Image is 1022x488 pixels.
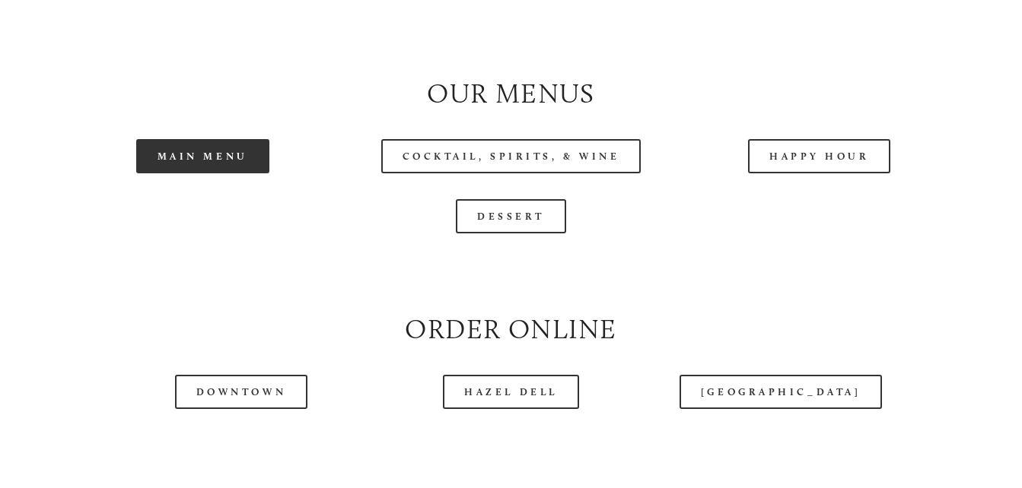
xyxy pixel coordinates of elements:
a: Main Menu [136,139,269,173]
a: Downtown [175,375,307,409]
a: Happy Hour [748,139,891,173]
a: Hazel Dell [443,375,579,409]
a: Cocktail, Spirits, & Wine [381,139,642,173]
a: [GEOGRAPHIC_DATA] [680,375,882,409]
h2: Order Online [62,311,961,349]
a: Dessert [456,199,566,233]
